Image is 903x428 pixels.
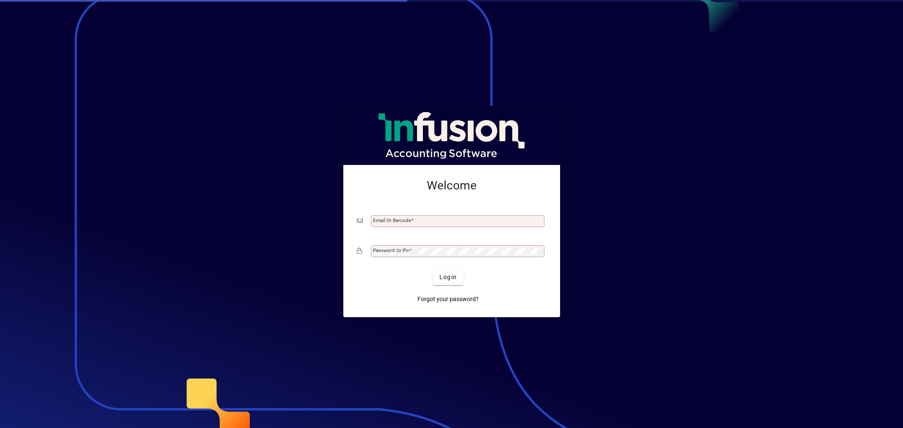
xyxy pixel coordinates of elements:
[357,178,547,193] h2: Welcome
[439,273,457,282] span: Login
[414,292,482,307] a: Forgot your password?
[417,295,479,304] span: Forgot your password?
[373,247,409,253] mat-label: Password or Pin
[433,270,464,285] button: Login
[373,217,411,223] mat-label: Email or Barcode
